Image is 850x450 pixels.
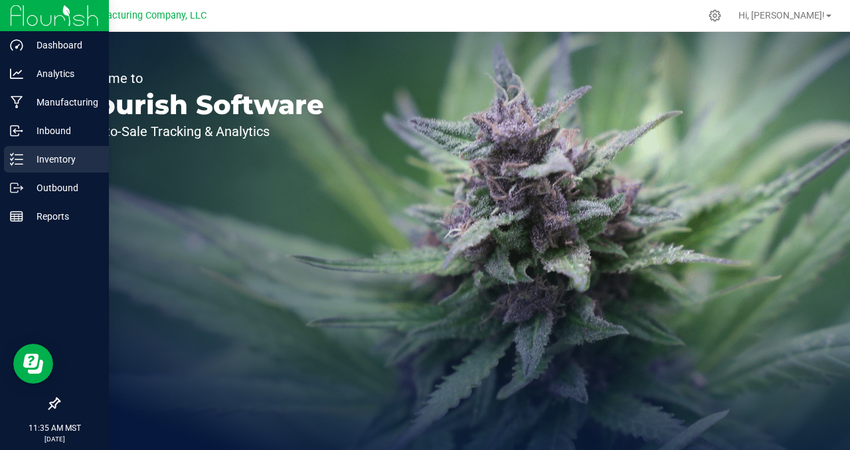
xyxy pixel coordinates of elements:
[23,151,103,167] p: Inventory
[23,180,103,196] p: Outbound
[23,37,103,53] p: Dashboard
[10,96,23,109] inline-svg: Manufacturing
[707,9,723,22] div: Manage settings
[10,153,23,166] inline-svg: Inventory
[64,10,207,21] span: BB Manufacturing Company, LLC
[23,94,103,110] p: Manufacturing
[13,344,53,384] iframe: Resource center
[72,125,324,138] p: Seed-to-Sale Tracking & Analytics
[23,208,103,224] p: Reports
[738,10,825,21] span: Hi, [PERSON_NAME]!
[23,123,103,139] p: Inbound
[10,67,23,80] inline-svg: Analytics
[10,124,23,137] inline-svg: Inbound
[10,210,23,223] inline-svg: Reports
[72,72,324,85] p: Welcome to
[72,92,324,118] p: Flourish Software
[10,181,23,194] inline-svg: Outbound
[23,66,103,82] p: Analytics
[6,434,103,444] p: [DATE]
[6,422,103,434] p: 11:35 AM MST
[10,38,23,52] inline-svg: Dashboard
